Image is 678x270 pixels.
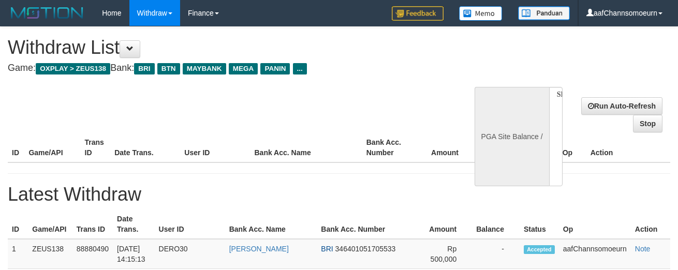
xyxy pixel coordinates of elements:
th: Bank Acc. Name [250,133,362,162]
img: Feedback.jpg [392,6,444,21]
h1: Latest Withdraw [8,184,670,205]
td: - [472,239,520,269]
a: [PERSON_NAME] [229,245,289,253]
span: 346401051705533 [335,245,396,253]
td: DERO30 [155,239,225,269]
span: PANIN [260,63,290,74]
img: Button%20Memo.svg [459,6,503,21]
td: 88880490 [72,239,113,269]
span: MEGA [229,63,258,74]
th: ID [8,133,24,162]
th: Bank Acc. Number [317,209,416,239]
a: Note [635,245,651,253]
td: aafChannsomoeurn [559,239,631,269]
th: Date Trans. [110,133,180,162]
th: Op [559,209,631,239]
span: Accepted [524,245,555,254]
a: Stop [633,115,662,132]
th: Op [558,133,586,162]
span: MAYBANK [183,63,226,74]
th: User ID [155,209,225,239]
h1: Withdraw List [8,37,441,58]
th: User ID [180,133,250,162]
th: Bank Acc. Name [225,209,317,239]
a: Run Auto-Refresh [581,97,662,115]
span: BTN [157,63,180,74]
th: Amount [418,133,474,162]
th: Action [586,133,670,162]
td: Rp 500,000 [416,239,472,269]
th: Trans ID [81,133,111,162]
th: Game/API [28,209,72,239]
td: 1 [8,239,28,269]
th: Game/API [24,133,80,162]
td: ZEUS138 [28,239,72,269]
div: PGA Site Balance / [475,87,549,186]
th: Trans ID [72,209,113,239]
span: OXPLAY > ZEUS138 [36,63,110,74]
th: Date Trans. [113,209,155,239]
td: [DATE] 14:15:13 [113,239,155,269]
img: panduan.png [518,6,570,20]
th: ID [8,209,28,239]
th: Status [520,209,559,239]
span: BRI [321,245,333,253]
span: ... [293,63,307,74]
th: Action [631,209,670,239]
th: Bank Acc. Number [362,133,418,162]
img: MOTION_logo.png [8,5,86,21]
th: Balance [472,209,520,239]
h4: Game: Bank: [8,63,441,73]
th: Amount [416,209,472,239]
span: BRI [134,63,154,74]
